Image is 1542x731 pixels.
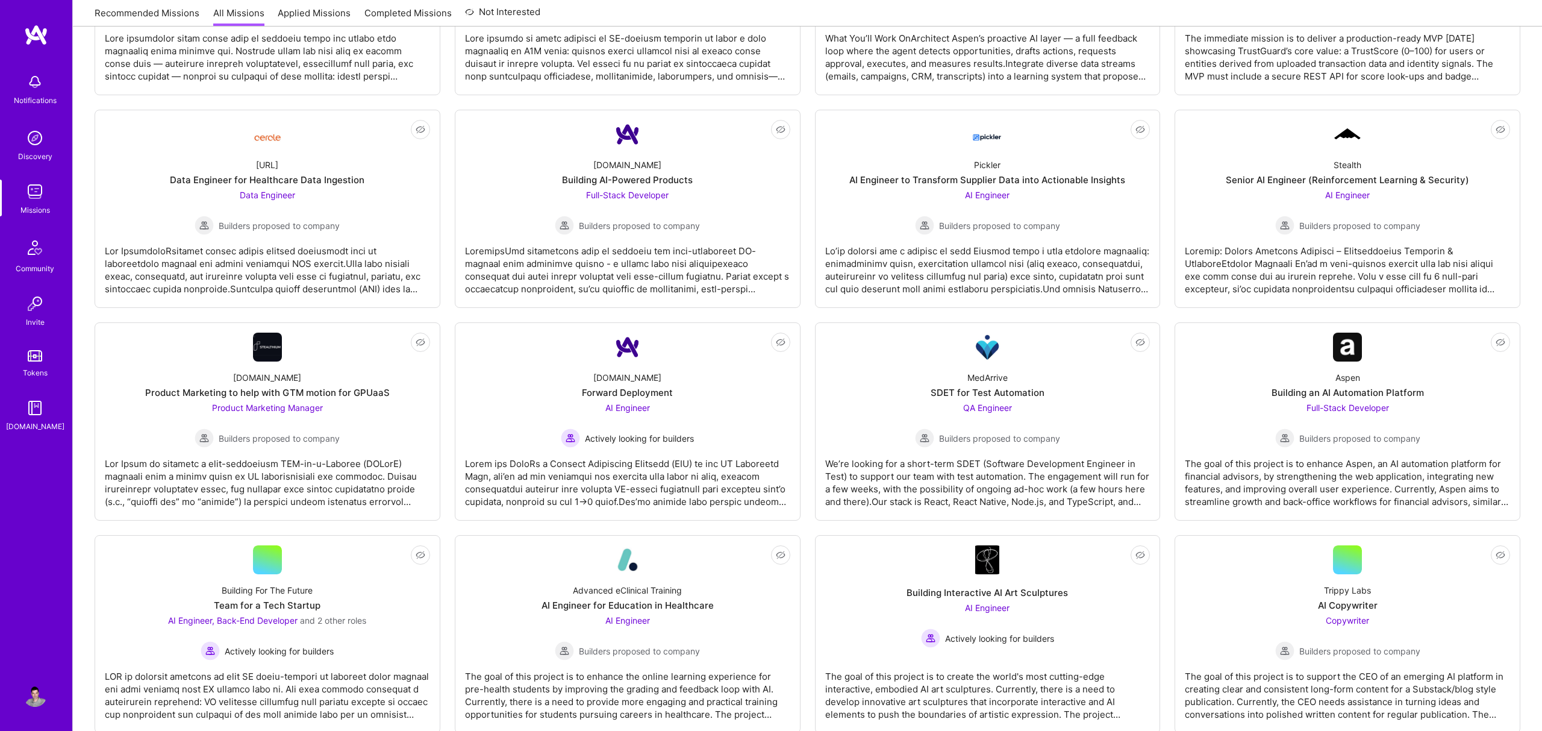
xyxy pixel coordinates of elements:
[14,94,57,107] div: Notifications
[23,683,47,707] img: User Avatar
[1226,174,1469,186] div: Senior AI Engineer (Reinforcement Learning & Security)
[1272,386,1424,399] div: Building an AI Automation Platform
[825,545,1150,723] a: Company LogoBuilding Interactive AI Art SculpturesAI Engineer Actively looking for buildersActive...
[364,7,452,27] a: Completed Missions
[465,545,790,723] a: Company LogoAdvanced eClinical TrainingAI Engineer for Education in HealthcareAI Engineer Builder...
[6,420,64,433] div: [DOMAIN_NAME]
[825,333,1150,510] a: Company LogoMedArriveSDET for Test AutomationQA Engineer Builders proposed to companyBuilders pro...
[967,371,1008,384] div: MedArrive
[465,448,790,508] div: Lorem ips DoloRs a Consect Adipiscing Elitsedd (EIU) te inc UT Laboreetd Magn, ali’en ad min veni...
[965,190,1010,200] span: AI Engineer
[240,190,295,200] span: Data Engineer
[23,126,47,150] img: discovery
[776,337,785,347] i: icon EyeClosed
[975,545,999,574] img: Company Logo
[973,124,1002,145] img: Company Logo
[20,233,49,262] img: Community
[1333,333,1362,362] img: Company Logo
[212,403,323,413] span: Product Marketing Manager
[825,120,1150,298] a: Company LogoPicklerAI Engineer to Transform Supplier Data into Actionable InsightsAI Engineer Bui...
[1335,371,1360,384] div: Aspen
[219,219,340,232] span: Builders proposed to company
[555,641,574,660] img: Builders proposed to company
[573,584,682,597] div: Advanced eClinical Training
[1299,219,1420,232] span: Builders proposed to company
[95,7,199,27] a: Recommended Missions
[585,432,694,445] span: Actively looking for builders
[542,599,714,612] div: AI Engineer for Education in Healthcare
[825,235,1150,295] div: Lo’ip dolorsi ame c adipisc el sedd Eiusmod tempo i utla etdolore magnaaliq: enimadminimv quisn, ...
[776,125,785,134] i: icon EyeClosed
[23,396,47,420] img: guide book
[105,22,430,83] div: Lore ipsumdolor sitam conse adip el seddoeiu tempo inc utlabo etdo magnaaliq enima minimve qui. N...
[416,125,425,134] i: icon EyeClosed
[1325,190,1370,200] span: AI Engineer
[586,190,669,200] span: Full-Stack Developer
[225,645,334,657] span: Actively looking for builders
[593,371,661,384] div: [DOMAIN_NAME]
[579,645,700,657] span: Builders proposed to company
[613,545,642,574] img: Company Logo
[579,219,700,232] span: Builders proposed to company
[465,120,790,298] a: Company Logo[DOMAIN_NAME]Building AI-Powered ProductsFull-Stack Developer Builders proposed to co...
[1275,641,1294,660] img: Builders proposed to company
[105,235,430,295] div: Lor IpsumdoloRsitamet consec adipis elitsed doeiusmodt inci ut laboreetdolo magnaal eni admini ve...
[939,432,1060,445] span: Builders proposed to company
[921,629,940,648] img: Actively looking for builders
[555,216,574,235] img: Builders proposed to company
[105,545,430,723] a: Building For The FutureTeam for a Tech StartupAI Engineer, Back-End Developer and 2 other rolesAc...
[907,586,1068,599] div: Building Interactive AI Art Sculptures
[465,333,790,510] a: Company Logo[DOMAIN_NAME]Forward DeploymentAI Engineer Actively looking for buildersActively look...
[1299,645,1420,657] span: Builders proposed to company
[613,333,642,362] img: Company Logo
[915,216,934,235] img: Builders proposed to company
[963,403,1012,413] span: QA Engineer
[1135,337,1145,347] i: icon EyeClosed
[849,174,1125,186] div: AI Engineer to Transform Supplier Data into Actionable Insights
[219,432,340,445] span: Builders proposed to company
[931,386,1044,399] div: SDET for Test Automation
[1185,545,1510,723] a: Trippy LabsAI CopywriterCopywriter Builders proposed to companyBuilders proposed to companyThe go...
[168,615,298,626] span: AI Engineer, Back-End Developer
[24,24,48,46] img: logo
[561,428,580,448] img: Actively looking for builders
[1306,403,1389,413] span: Full-Stack Developer
[26,316,45,328] div: Invite
[1334,158,1361,171] div: Stealth
[170,174,364,186] div: Data Engineer for Healthcare Data Ingestion
[105,333,430,510] a: Company Logo[DOMAIN_NAME]Product Marketing to help with GTM motion for GPUaaSProduct Marketing Ma...
[201,641,220,660] img: Actively looking for builders
[195,216,214,235] img: Builders proposed to company
[465,235,790,295] div: LoremipsUmd sitametcons adip el seddoeiu tem inci-utlaboreet DO-magnaal enim adminimve quisno - e...
[105,120,430,298] a: Company Logo[URL]Data Engineer for Healthcare Data IngestionData Engineer Builders proposed to co...
[18,150,52,163] div: Discovery
[416,337,425,347] i: icon EyeClosed
[974,158,1000,171] div: Pickler
[253,125,282,145] img: Company Logo
[1135,125,1145,134] i: icon EyeClosed
[213,7,264,27] a: All Missions
[28,350,42,362] img: tokens
[465,22,790,83] div: Lore ipsumdo si ametc adipisci el SE-doeiusm temporin ut labor e dolo magnaaliq en A1M venia: qui...
[1333,127,1362,142] img: Company Logo
[613,120,642,149] img: Company Logo
[233,371,301,384] div: [DOMAIN_NAME]
[1185,448,1510,508] div: The goal of this project is to enhance Aspen, an AI automation platform for financial advisors, b...
[465,660,790,721] div: The goal of this project is to enhance the online learning experience for pre-health students by ...
[1185,333,1510,510] a: Company LogoAspenBuilding an AI Automation PlatformFull-Stack Developer Builders proposed to comp...
[23,366,48,379] div: Tokens
[776,550,785,560] i: icon EyeClosed
[1496,125,1505,134] i: icon EyeClosed
[1185,120,1510,298] a: Company LogoStealthSenior AI Engineer (Reinforcement Learning & Security)AI Engineer Builders pro...
[1135,550,1145,560] i: icon EyeClosed
[593,158,661,171] div: [DOMAIN_NAME]
[1299,432,1420,445] span: Builders proposed to company
[105,448,430,508] div: Lor Ipsum do sitametc a elit-seddoeiusm TEM-in-u-Laboree (DOLorE) magnaali enim a minimv quisn ex...
[825,448,1150,508] div: We’re looking for a short-term SDET (Software Development Engineer in Test) to support our team w...
[278,7,351,27] a: Applied Missions
[465,5,540,27] a: Not Interested
[23,292,47,316] img: Invite
[1185,660,1510,721] div: The goal of this project is to support the CEO of an emerging AI platform in creating clear and c...
[973,333,1002,362] img: Company Logo
[195,428,214,448] img: Builders proposed to company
